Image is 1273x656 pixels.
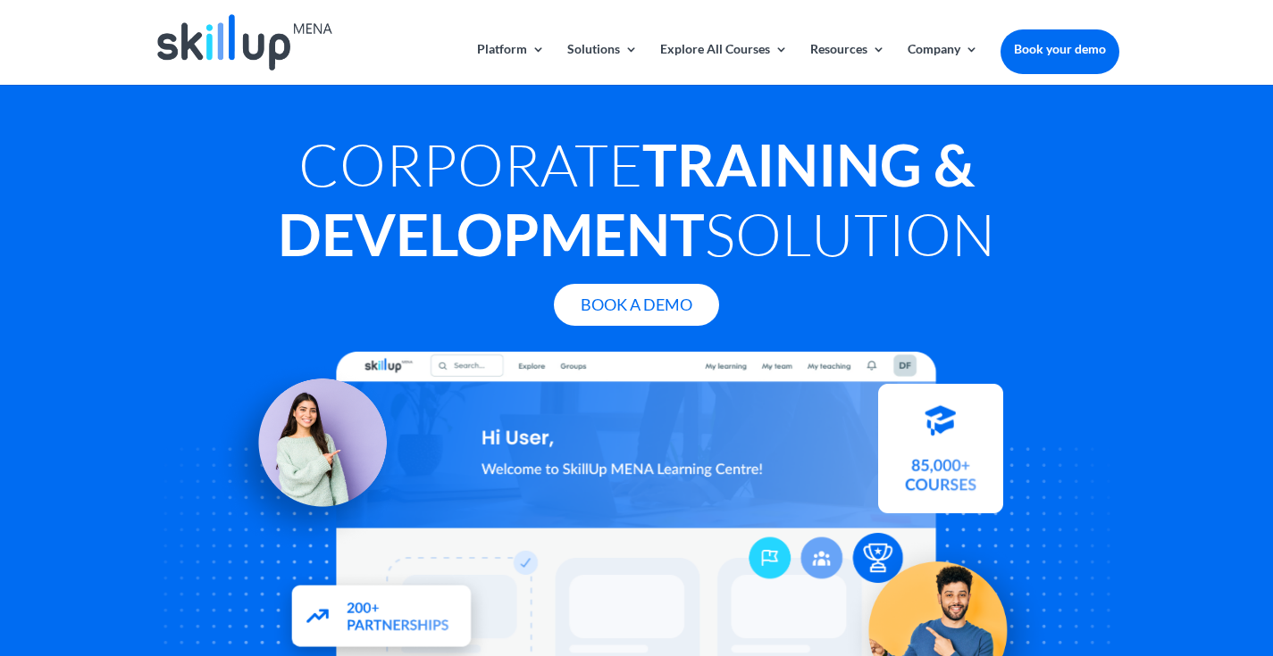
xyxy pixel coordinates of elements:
h1: Corporate Solution [155,129,1119,278]
a: Solutions [567,43,638,85]
img: Learning Management Solution - SkillUp [212,359,405,552]
a: Explore All Courses [660,43,788,85]
a: Platform [477,43,545,85]
strong: Training & Development [278,129,975,269]
iframe: Chat Widget [967,463,1273,656]
a: Book your demo [1001,29,1119,69]
a: Book A Demo [554,284,719,326]
a: Resources [810,43,885,85]
img: Courses library - SkillUp MENA [878,392,1003,521]
img: Skillup Mena [157,14,332,71]
a: Company [908,43,978,85]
